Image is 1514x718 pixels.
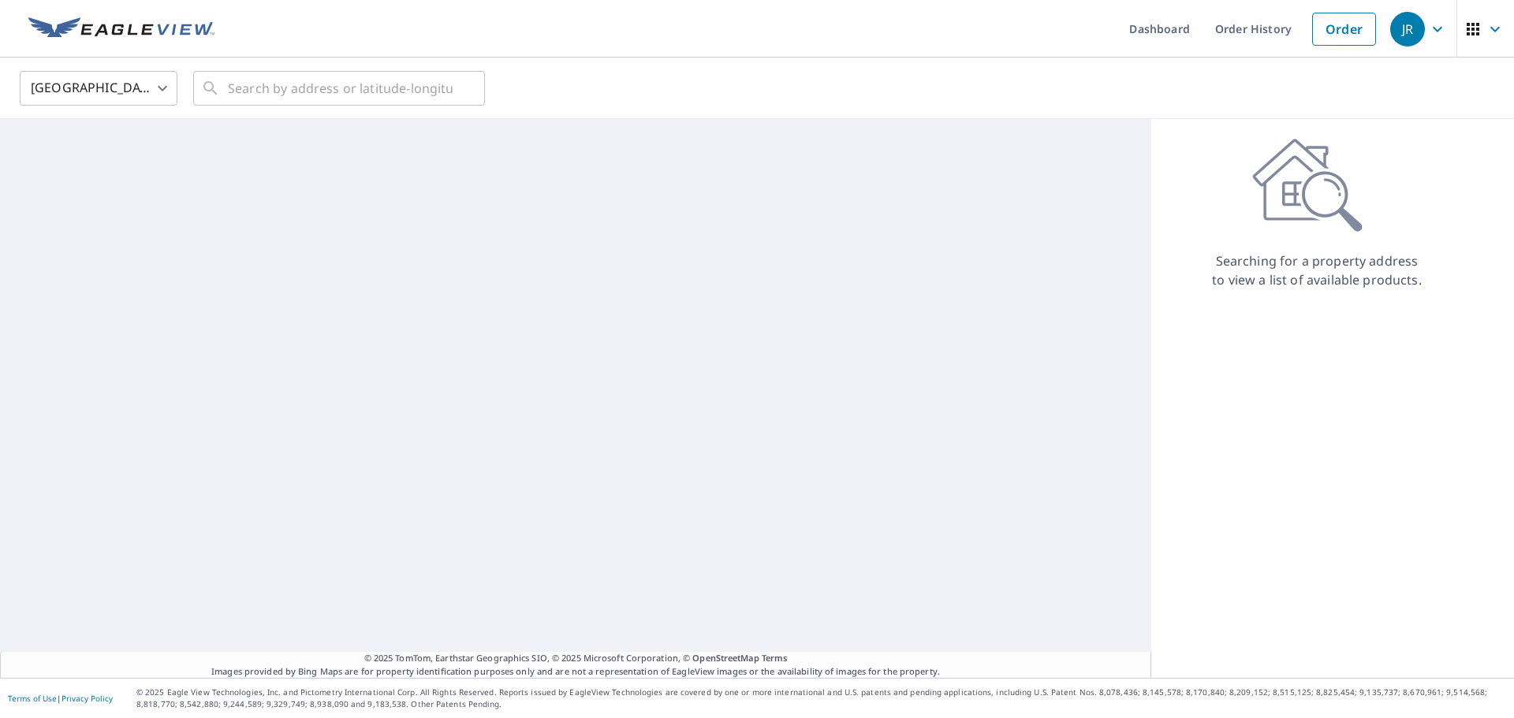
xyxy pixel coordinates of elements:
[1312,13,1376,46] a: Order
[762,652,788,664] a: Terms
[28,17,214,41] img: EV Logo
[8,694,113,703] p: |
[8,693,57,704] a: Terms of Use
[692,652,759,664] a: OpenStreetMap
[364,652,788,665] span: © 2025 TomTom, Earthstar Geographics SIO, © 2025 Microsoft Corporation, ©
[1390,12,1425,47] div: JR
[1211,251,1423,289] p: Searching for a property address to view a list of available products.
[136,686,1506,710] p: © 2025 Eagle View Technologies, Inc. and Pictometry International Corp. All Rights Reserved. Repo...
[228,66,453,110] input: Search by address or latitude-longitude
[62,693,113,704] a: Privacy Policy
[20,66,177,110] div: [GEOGRAPHIC_DATA]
